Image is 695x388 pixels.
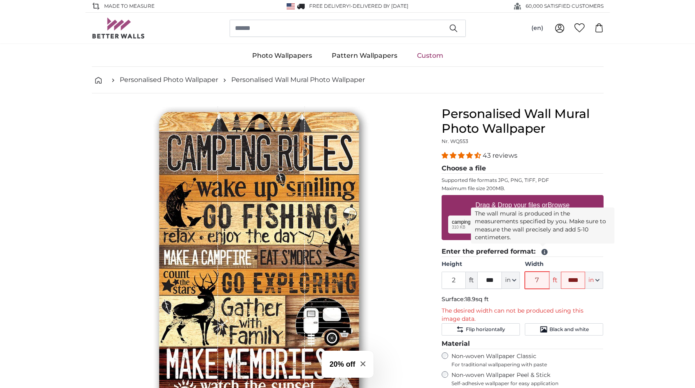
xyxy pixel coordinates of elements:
label: Width [525,260,603,268]
span: Nr. WQ553 [442,138,468,144]
label: Non-woven Wallpaper Peel & Stick [451,371,604,387]
u: Browse [548,202,570,209]
span: Made to Measure [104,2,155,10]
label: Non-woven Wallpaper Classic [451,352,604,368]
span: 60,000 SATISFIED CUSTOMERS [526,2,604,10]
legend: Choose a file [442,163,604,174]
span: in [505,276,510,284]
p: Surface: [442,295,604,304]
span: Self-adhesive wallpaper for easy application [451,380,604,387]
span: ft [466,272,477,289]
p: Maximum file size 200MB. [442,185,604,192]
nav: breadcrumbs [92,67,604,93]
a: Custom [407,45,453,66]
span: Black and white [549,326,589,333]
a: Personalised Photo Wallpaper [120,75,218,85]
span: FREE delivery! [309,3,351,9]
legend: Enter the preferred format: [442,247,604,257]
a: Photo Wallpapers [242,45,322,66]
button: Black and white [525,323,603,336]
span: Delivered by [DATE] [353,3,408,9]
span: Flip horizontally [466,326,505,333]
button: in [585,272,603,289]
span: - [351,3,408,9]
img: United States [287,3,295,9]
button: Flip horizontally [442,323,520,336]
label: Height [442,260,520,268]
span: 4.40 stars [442,152,483,159]
legend: Material [442,339,604,349]
span: in [588,276,594,284]
button: (en) [525,21,550,36]
span: For traditional wallpapering with paste [451,361,604,368]
a: Personalised Wall Mural Photo Wallpaper [231,75,365,85]
h1: Personalised Wall Mural Photo Wallpaper [442,107,604,136]
span: 18.9sq ft [465,295,489,303]
p: The desired width can not be produced using this image data. [442,307,604,323]
img: Betterwalls [92,18,145,39]
span: ft [549,272,561,289]
p: Supported file formats JPG, PNG, TIFF, PDF [442,177,604,184]
span: 43 reviews [483,152,517,159]
a: Pattern Wallpapers [322,45,407,66]
button: in [502,272,520,289]
label: Drag & Drop your files or [472,197,572,213]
